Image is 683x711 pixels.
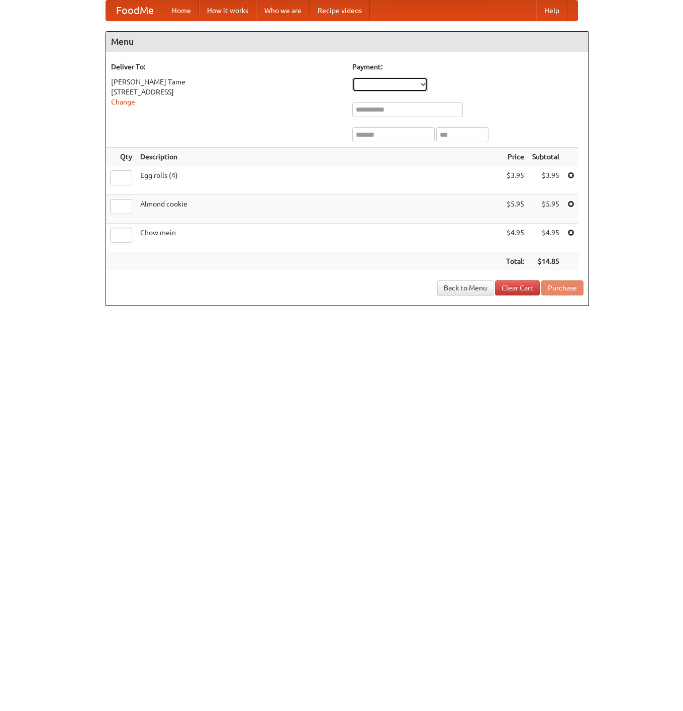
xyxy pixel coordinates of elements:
td: $5.95 [502,195,528,224]
td: $5.95 [528,195,563,224]
div: [PERSON_NAME] Tame [111,77,342,87]
button: Purchase [541,280,583,295]
a: Who we are [256,1,310,21]
th: Qty [106,148,136,166]
a: Change [111,98,135,106]
a: Back to Menu [437,280,494,295]
h4: Menu [106,32,589,52]
h5: Payment: [352,62,583,72]
td: $4.95 [528,224,563,252]
a: FoodMe [106,1,164,21]
td: $3.95 [528,166,563,195]
td: $4.95 [502,224,528,252]
a: How it works [199,1,256,21]
div: [STREET_ADDRESS] [111,87,342,97]
a: Help [536,1,567,21]
a: Home [164,1,199,21]
td: Egg rolls (4) [136,166,502,195]
h5: Deliver To: [111,62,342,72]
a: Clear Cart [495,280,540,295]
td: Chow mein [136,224,502,252]
th: Description [136,148,502,166]
th: Total: [502,252,528,271]
th: Price [502,148,528,166]
th: $14.85 [528,252,563,271]
a: Recipe videos [310,1,370,21]
td: Almond cookie [136,195,502,224]
th: Subtotal [528,148,563,166]
td: $3.95 [502,166,528,195]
